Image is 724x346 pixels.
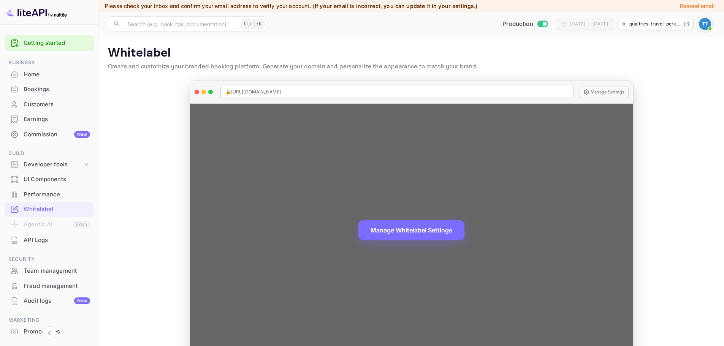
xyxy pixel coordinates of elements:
[5,264,94,278] div: Team management
[74,297,90,304] div: New
[5,97,94,111] a: Customers
[502,20,533,28] span: Production
[5,35,94,51] div: Getting started
[5,82,94,96] a: Bookings
[24,282,90,291] div: Fraud management
[24,175,90,184] div: UI Components
[313,3,478,9] span: (If your email is incorrect, you can update it in your settings.)
[123,16,238,32] input: Search (e.g. bookings, documentation)
[24,267,90,275] div: Team management
[5,294,94,308] div: Audit logsNew
[5,202,94,216] a: Whitelabel
[225,88,281,95] span: 🔒 [URL][DOMAIN_NAME]
[24,205,90,214] div: Whitelabel
[5,112,94,126] a: Earnings
[24,327,90,336] div: Promo codes
[24,130,90,139] div: Commission
[105,3,311,9] span: Please check your inbox and confirm your email address to verify your account.
[5,233,94,247] a: API Logs
[5,324,94,339] div: Promo codes
[5,58,94,67] span: Business
[24,160,82,169] div: Developer tools
[680,2,715,10] p: Resend email
[5,127,94,141] a: CommissionNew
[5,255,94,264] span: Security
[580,87,629,97] button: Manage Settings
[5,187,94,201] a: Performance
[5,264,94,278] a: Team management
[699,18,711,30] img: Travel Team
[5,67,94,82] div: Home
[5,82,94,97] div: Bookings
[5,97,94,112] div: Customers
[5,316,94,324] span: Marketing
[5,112,94,127] div: Earnings
[5,172,94,187] div: UI Components
[43,326,56,340] button: Collapse navigation
[5,172,94,186] a: UI Components
[629,21,682,27] p: qualtrics-travel-perk....
[5,294,94,308] a: Audit logsNew
[241,19,265,29] div: Ctrl+K
[5,233,94,248] div: API Logs
[24,115,90,124] div: Earnings
[499,20,551,28] div: Switch to Sandbox mode
[74,131,90,138] div: New
[5,127,94,142] div: CommissionNew
[570,21,608,27] div: [DATE] — [DATE]
[24,297,90,305] div: Audit logs
[5,149,94,158] span: Build
[5,202,94,217] div: Whitelabel
[24,70,90,79] div: Home
[24,236,90,245] div: API Logs
[6,6,67,18] img: LiteAPI logo
[108,62,715,71] p: Create and customize your branded booking platform. Generate your domain and personalize the appe...
[24,85,90,94] div: Bookings
[108,46,715,61] p: Whitelabel
[24,39,90,47] a: Getting started
[358,220,464,240] button: Manage Whitelabel Settings
[5,279,94,294] div: Fraud management
[5,324,94,338] a: Promo codes
[5,279,94,293] a: Fraud management
[24,190,90,199] div: Performance
[5,158,94,171] div: Developer tools
[5,67,94,81] a: Home
[24,100,90,109] div: Customers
